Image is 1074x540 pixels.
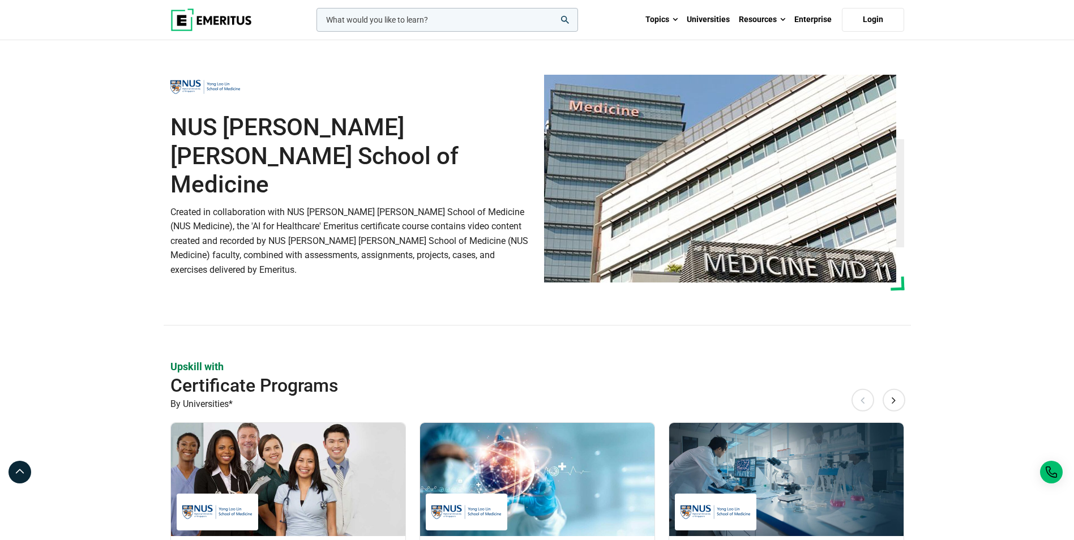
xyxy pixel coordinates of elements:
[170,113,530,199] h1: NUS [PERSON_NAME] [PERSON_NAME] School of Medicine
[681,499,751,525] img: NUS Yong Loo Lin School of Medicine
[170,374,831,397] h2: Certificate Programs
[170,359,904,374] p: Upskill with
[852,389,874,412] button: Previous
[316,8,578,32] input: woocommerce-product-search-field-0
[842,8,904,32] a: Login
[170,74,241,100] img: NUS Yong Loo Lin School of Medicine
[431,499,502,525] img: NUS Yong Loo Lin School of Medicine
[170,397,904,412] p: By Universities*
[171,423,405,536] img: Healthcare Leadership | Online Leadership Course
[182,499,253,525] img: NUS Yong Loo Lin School of Medicine
[669,423,904,536] img: Biomedical Innovation And Entrepreneurship | Online Healthcare Course
[544,75,896,282] img: NUS Yong Loo Lin School of Medicine
[420,423,654,536] img: AI for Healthcare | Online Healthcare Course
[170,205,530,277] p: Created in collaboration with NUS [PERSON_NAME] [PERSON_NAME] School of Medicine (NUS Medicine), ...
[883,389,905,412] button: Next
